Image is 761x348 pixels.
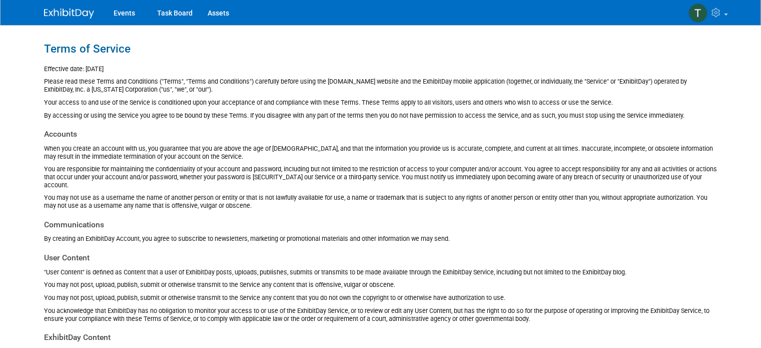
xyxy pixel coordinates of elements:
[44,307,717,322] p: You acknowledge that ExhibitDay has no obligation to monitor your access to or use of the Exhibit...
[44,194,717,209] p: You may not use as a username the name of another person or entity or that is not lawfully availa...
[44,78,717,93] p: Please read these Terms and Conditions ("Terms", "Terms and Conditions") carefully before using t...
[44,129,717,139] h2: Accounts
[44,43,717,55] h1: Terms of Service
[44,165,717,189] p: You are responsible for maintaining the confidentiality of your account and password, including b...
[44,220,717,230] h2: Communications
[44,235,717,243] p: By creating an ExhibitDay Account, you agree to subscribe to newsletters, marketing or promotiona...
[44,112,717,120] p: By accessing or using the Service you agree to be bound by these Terms. If you disagree with any ...
[44,145,717,160] p: When you create an account with us, you guarantee that you are above the age of [DEMOGRAPHIC_DATA...
[44,294,717,302] p: You may not post, upload, publish, submit or otherwise transmit to the Service any content that y...
[44,281,717,289] p: You may not post, upload, publish, submit or otherwise transmit to the Service any content that i...
[44,268,717,276] p: "User Content" is defined as Content that a user of ExhibitDay posts, uploads, publishes, submits...
[44,332,717,342] h2: ExhibitDay Content
[44,9,94,19] img: ExhibitDay
[688,4,707,23] img: Tracy Schwerin
[44,99,717,107] p: Your access to and use of the Service is conditioned upon your acceptance of and compliance with ...
[44,253,717,263] h2: User Content
[44,65,717,73] p: Effective date: [DATE]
